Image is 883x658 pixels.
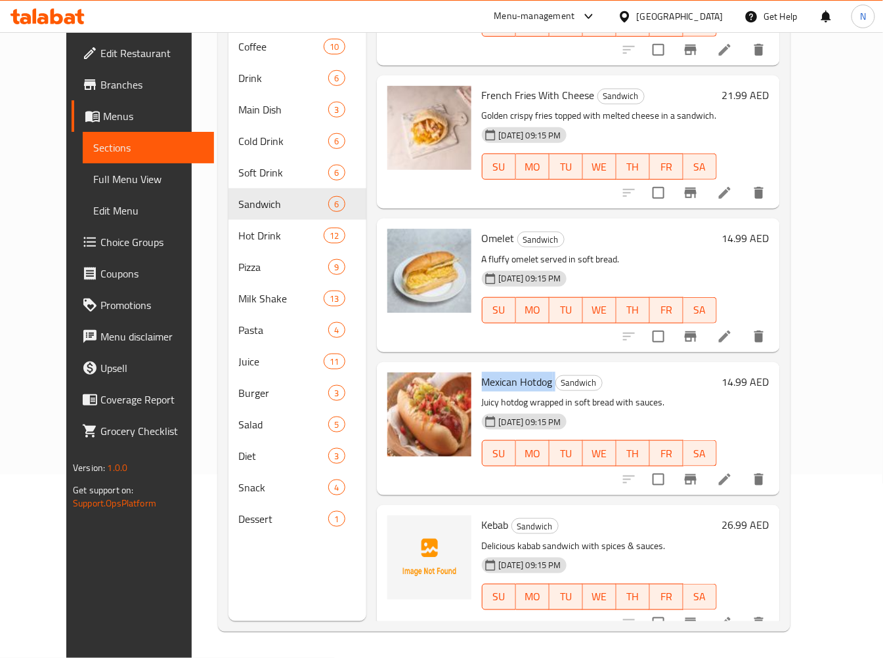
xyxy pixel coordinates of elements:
[228,31,366,62] div: Coffee10
[675,321,706,352] button: Branch-specific-item
[488,300,511,319] span: SU
[722,516,769,534] h6: 26.99 AED
[616,154,650,180] button: TH
[488,444,511,463] span: SU
[622,444,645,463] span: TH
[655,444,678,463] span: FR
[100,392,204,407] span: Coverage Report
[83,195,214,226] a: Edit Menu
[717,615,733,631] a: Edit menu item
[228,346,366,377] div: Juice11
[722,373,769,391] h6: 14.99 AED
[72,37,214,69] a: Edit Restaurant
[675,34,706,66] button: Branch-specific-item
[655,157,678,176] span: FR
[228,314,366,346] div: Pasta4
[717,42,733,58] a: Edit menu item
[103,108,204,124] span: Menus
[329,135,344,148] span: 6
[650,440,683,466] button: FR
[717,329,733,344] a: Edit menu item
[239,354,324,369] span: Juice
[239,196,329,212] div: Sandwich
[93,171,204,187] span: Full Menu View
[683,154,717,180] button: SA
[83,132,214,163] a: Sections
[555,444,578,463] span: TU
[482,372,553,392] span: Mexican Hotdog
[722,229,769,247] h6: 14.99 AED
[622,157,645,176] span: TH
[549,154,583,180] button: TU
[72,258,214,289] a: Coupons
[228,62,366,94] div: Drink6
[689,587,712,606] span: SA
[616,297,650,323] button: TH
[387,516,471,600] img: Kebab
[583,154,616,180] button: WE
[482,154,516,180] button: SU
[494,416,567,428] span: [DATE] 09:15 PM
[555,300,578,319] span: TU
[645,609,672,637] span: Select to update
[650,584,683,610] button: FR
[517,232,565,247] div: Sandwich
[72,100,214,132] a: Menus
[482,228,515,248] span: Omelet
[387,373,471,457] img: Mexican Hotdog
[328,511,345,527] div: items
[675,607,706,639] button: Branch-specific-item
[107,459,127,476] span: 1.0.0
[717,185,733,201] a: Edit menu item
[482,584,516,610] button: SU
[239,448,329,464] span: Diet
[228,440,366,472] div: Diet3
[650,154,683,180] button: FR
[239,259,329,275] span: Pizza
[549,440,583,466] button: TU
[622,14,645,33] span: TH
[516,154,549,180] button: MO
[239,511,329,527] span: Dessert
[100,77,204,93] span: Branches
[689,157,712,176] span: SA
[228,157,366,188] div: Soft Drink6
[228,472,366,503] div: Snack4
[239,322,329,338] span: Pasta
[482,394,717,411] p: Juicy hotdog wrapped in soft bread with sauces.
[239,480,329,495] span: Snack
[329,513,344,525] span: 1
[482,515,509,535] span: Kebab
[689,300,712,319] span: SA
[622,587,645,606] span: TH
[743,464,775,495] button: delete
[100,360,204,376] span: Upsell
[494,272,567,285] span: [DATE] 09:15 PM
[228,409,366,440] div: Salad5
[511,518,559,534] div: Sandwich
[72,69,214,100] a: Branches
[650,297,683,323] button: FR
[689,14,712,33] span: SA
[494,9,575,24] div: Menu-management
[655,14,678,33] span: FR
[743,607,775,639] button: delete
[329,72,344,85] span: 6
[521,587,544,606] span: MO
[675,177,706,209] button: Branch-specific-item
[722,86,769,104] h6: 21.99 AED
[597,89,645,104] div: Sandwich
[72,415,214,447] a: Grocery Checklist
[100,234,204,250] span: Choice Groups
[516,440,549,466] button: MO
[583,297,616,323] button: WE
[100,329,204,344] span: Menu disclaimer
[72,321,214,352] a: Menu disclaimer
[860,9,866,24] span: N
[387,86,471,170] img: French Fries With Cheese
[93,203,204,218] span: Edit Menu
[93,140,204,155] span: Sections
[521,157,544,176] span: MO
[637,9,723,24] div: [GEOGRAPHIC_DATA]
